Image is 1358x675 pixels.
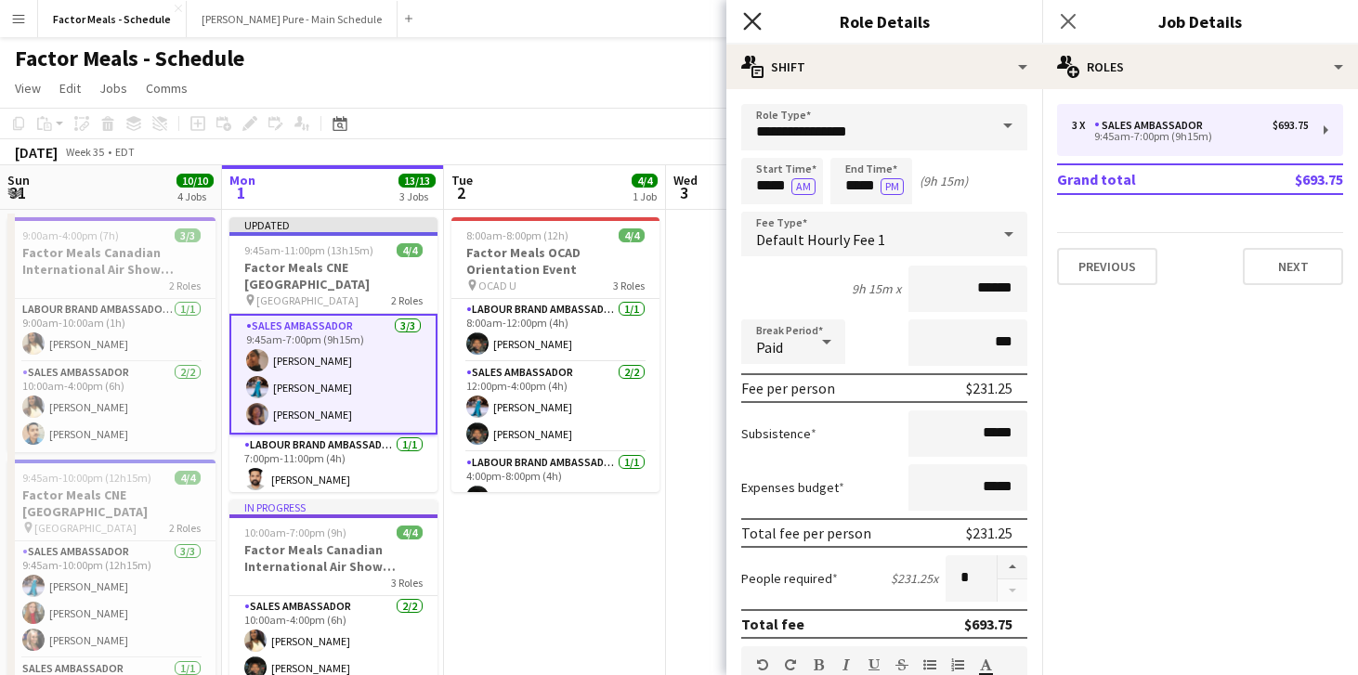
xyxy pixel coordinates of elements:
app-card-role: Labour Brand Ambassadors1/14:00pm-8:00pm (4h)[PERSON_NAME] [451,452,659,515]
app-card-role: Labour Brand Ambassadors1/17:00pm-11:00pm (4h)[PERSON_NAME] [229,435,437,498]
span: Jobs [99,80,127,97]
h3: Factor Meals Canadian International Air Show [GEOGRAPHIC_DATA] [229,541,437,575]
div: Updated [229,217,437,232]
div: (9h 15m) [920,173,968,189]
span: Mon [229,172,255,188]
span: 3 [671,182,698,203]
span: 3/3 [175,228,201,242]
span: 4/4 [632,174,658,188]
button: [PERSON_NAME] Pure - Main Schedule [187,1,398,37]
h3: Role Details [726,9,1042,33]
app-card-role: Labour Brand Ambassadors1/19:00am-10:00am (1h)[PERSON_NAME] [7,299,215,362]
button: Ordered List [951,657,964,672]
div: $693.75 [964,615,1012,633]
a: Comms [138,76,195,100]
button: AM [791,178,816,195]
h3: Factor Meals Canadian International Air Show [GEOGRAPHIC_DATA] [7,244,215,278]
button: PM [881,178,904,195]
span: 4/4 [175,471,201,485]
div: 4 Jobs [177,189,213,203]
span: 2 Roles [169,521,201,535]
button: Increase [998,555,1027,579]
button: Bold [812,657,825,672]
span: Tue [451,172,473,188]
span: 4/4 [397,526,423,539]
div: $231.25 x [891,570,938,587]
app-card-role: Sales Ambassador3/39:45am-7:00pm (9h15m)[PERSON_NAME][PERSON_NAME][PERSON_NAME] [229,314,437,435]
span: Wed [673,172,698,188]
span: Paid [756,338,783,357]
app-job-card: Updated9:45am-11:00pm (13h15m)4/4Factor Meals CNE [GEOGRAPHIC_DATA] [GEOGRAPHIC_DATA]2 RolesSales... [229,217,437,492]
div: 3 Jobs [399,189,435,203]
span: OCAD U [478,279,516,292]
div: Total fee per person [741,524,871,542]
a: Edit [52,76,88,100]
button: Previous [1057,248,1157,285]
app-card-role: Sales Ambassador2/212:00pm-4:00pm (4h)[PERSON_NAME][PERSON_NAME] [451,362,659,452]
button: Italic [840,657,853,672]
button: Next [1243,248,1343,285]
span: 10/10 [176,174,214,188]
button: Text Color [979,657,992,672]
span: Sun [7,172,30,188]
span: [GEOGRAPHIC_DATA] [34,521,137,535]
span: Default Hourly Fee 1 [756,230,885,249]
span: Comms [146,80,188,97]
div: Sales Ambassador [1094,119,1210,132]
td: Grand total [1057,164,1234,194]
div: EDT [115,145,135,159]
div: $231.25 [966,379,1012,397]
div: 9h 15m x [852,280,901,297]
h3: Factor Meals OCAD Orientation Event [451,244,659,278]
span: 4/4 [619,228,645,242]
div: Roles [1042,45,1358,89]
app-job-card: 9:00am-4:00pm (7h)3/3Factor Meals Canadian International Air Show [GEOGRAPHIC_DATA]2 RolesLabour ... [7,217,215,452]
app-job-card: 8:00am-8:00pm (12h)4/4Factor Meals OCAD Orientation Event OCAD U3 RolesLabour Brand Ambassadors1/... [451,217,659,492]
span: Week 35 [61,145,108,159]
app-card-role: Sales Ambassador3/39:45am-10:00pm (12h15m)[PERSON_NAME][PERSON_NAME][PERSON_NAME] [7,541,215,658]
span: 2 Roles [169,279,201,292]
span: View [15,80,41,97]
button: Strikethrough [895,657,908,672]
span: 3 Roles [613,279,645,292]
span: 1 [227,182,255,203]
span: 4/4 [397,243,423,257]
td: $693.75 [1234,164,1343,194]
h1: Factor Meals - Schedule [15,45,244,72]
label: Subsistence [741,425,816,442]
span: 31 [5,182,30,203]
span: 2 Roles [391,293,423,307]
a: View [7,76,48,100]
div: Fee per person [741,379,835,397]
h3: Job Details [1042,9,1358,33]
span: 13/13 [398,174,436,188]
button: Redo [784,657,797,672]
span: 9:45am-10:00pm (12h15m) [22,471,151,485]
span: [GEOGRAPHIC_DATA] [256,293,359,307]
h3: Factor Meals CNE [GEOGRAPHIC_DATA] [229,259,437,292]
label: People required [741,570,838,587]
button: Underline [868,657,881,672]
span: 8:00am-8:00pm (12h) [466,228,568,242]
h3: Factor Meals CNE [GEOGRAPHIC_DATA] [7,487,215,520]
app-card-role: Labour Brand Ambassadors1/18:00am-12:00pm (4h)[PERSON_NAME] [451,299,659,362]
div: $693.75 [1273,119,1309,132]
div: [DATE] [15,143,58,162]
button: Factor Meals - Schedule [38,1,187,37]
label: Expenses budget [741,479,844,496]
span: 10:00am-7:00pm (9h) [244,526,346,539]
div: $231.25 [966,524,1012,542]
div: Shift [726,45,1042,89]
span: Edit [59,80,81,97]
div: 9:45am-7:00pm (9h15m) [1072,132,1309,141]
span: 9:45am-11:00pm (13h15m) [244,243,373,257]
a: Jobs [92,76,135,100]
div: 3 x [1072,119,1094,132]
button: Undo [756,657,769,672]
span: 9:00am-4:00pm (7h) [22,228,119,242]
div: 1 Job [633,189,657,203]
app-card-role: Sales Ambassador2/210:00am-4:00pm (6h)[PERSON_NAME][PERSON_NAME] [7,362,215,452]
